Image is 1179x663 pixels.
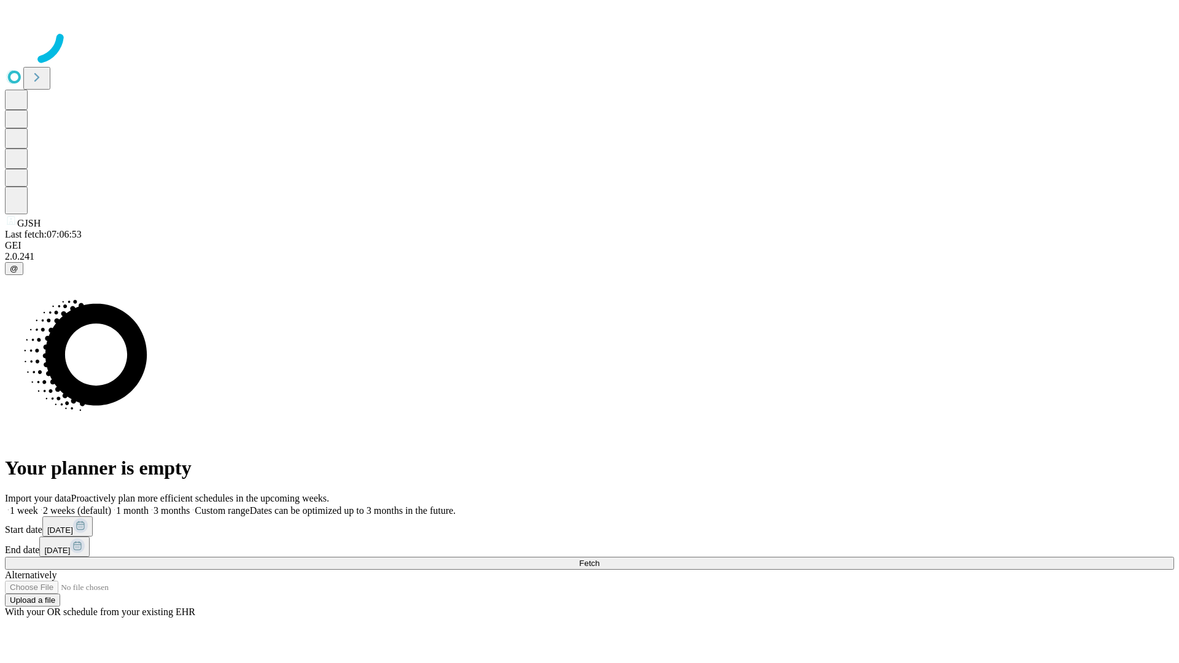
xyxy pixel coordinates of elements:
[154,505,190,516] span: 3 months
[5,607,195,617] span: With your OR schedule from your existing EHR
[116,505,149,516] span: 1 month
[10,264,18,273] span: @
[5,251,1174,262] div: 2.0.241
[250,505,456,516] span: Dates can be optimized up to 3 months in the future.
[5,240,1174,251] div: GEI
[47,525,73,535] span: [DATE]
[5,594,60,607] button: Upload a file
[5,557,1174,570] button: Fetch
[5,493,71,503] span: Import your data
[10,505,38,516] span: 1 week
[5,262,23,275] button: @
[43,505,111,516] span: 2 weeks (default)
[195,505,249,516] span: Custom range
[5,457,1174,479] h1: Your planner is empty
[71,493,329,503] span: Proactively plan more efficient schedules in the upcoming weeks.
[44,546,70,555] span: [DATE]
[5,537,1174,557] div: End date
[42,516,93,537] button: [DATE]
[39,537,90,557] button: [DATE]
[579,559,599,568] span: Fetch
[17,218,41,228] span: GJSH
[5,570,56,580] span: Alternatively
[5,516,1174,537] div: Start date
[5,229,82,239] span: Last fetch: 07:06:53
